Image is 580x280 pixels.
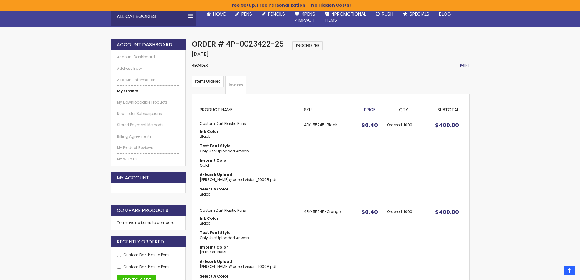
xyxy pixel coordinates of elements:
a: Account Information [117,77,180,82]
a: Blog [434,7,456,21]
dd: Only Use Uploaded Artwork [200,149,298,154]
strong: Custom Dart Plastic Pens [200,208,298,213]
span: Processing [292,41,323,50]
a: Specials [398,7,434,21]
a: Account Dashboard [117,55,180,59]
dd: [PERSON_NAME] [200,250,298,255]
strong: Recently Ordered [117,239,164,245]
th: Price [355,102,384,116]
span: $400.00 [435,208,459,216]
a: Billing Agreements [117,134,180,139]
a: Reorder [192,63,208,68]
strong: Custom Dart Plastic Pens [200,121,298,126]
td: 4PK-55245-Black [301,116,355,203]
a: Custom Dart Plastic Pens [123,252,170,257]
th: SKU [301,102,355,116]
div: All Categories [111,7,196,26]
span: Pencils [268,11,285,17]
a: My Orders [117,89,180,94]
dt: Artwork Upload [200,172,298,177]
span: 4PROMOTIONAL ITEMS [325,11,366,23]
a: My Product Reviews [117,145,180,150]
span: Ordered [387,209,404,214]
a: Rush [371,7,398,21]
span: 1000 [404,122,412,127]
span: Order # 4P-0023422-25 [192,39,284,49]
strong: My Account [117,175,149,181]
span: Specials [410,11,429,17]
span: [DATE] [192,51,209,58]
strong: Items Ordered [192,76,224,87]
a: Custom Dart Plastic Pens [123,264,170,269]
span: Rush [382,11,393,17]
a: Stored Payment Methods [117,122,180,127]
a: Print [460,63,470,68]
a: Address Book [117,66,180,71]
span: $0.40 [361,208,378,216]
a: Pencils [257,7,290,21]
th: Qty [384,102,424,116]
a: [PERSON_NAME]@caredivision_1000B.pdf [200,177,276,182]
dt: Imprint Color [200,158,298,163]
a: [PERSON_NAME]@caredivision_1000A.pdf [200,264,276,269]
a: Pens [230,7,257,21]
span: $400.00 [435,121,459,129]
a: Newsletter Subscriptions [117,111,180,116]
span: Pens [241,11,252,17]
span: 4Pens 4impact [295,11,315,23]
dt: Text Font Style [200,230,298,235]
dd: Black [200,192,298,197]
a: My Wish List [117,157,180,161]
span: Home [213,11,226,17]
dt: Text Font Style [200,144,298,148]
a: My Downloadable Products [117,100,180,105]
dd: Only Use Uploaded Artwork [200,236,298,240]
a: Invoices [225,76,246,94]
a: Top [564,266,575,275]
strong: Compare Products [117,207,168,214]
dt: Artwork Upload [200,259,298,264]
th: Subtotal [424,102,462,116]
th: Product Name [200,102,301,116]
span: 1000 [404,209,412,214]
span: $0.40 [361,121,378,129]
dd: Gold [200,163,298,168]
dt: Ink Color [200,129,298,134]
dd: Black [200,134,298,139]
dt: Imprint Color [200,245,298,250]
span: Ordered [387,122,404,127]
div: You have no items to compare. [111,216,186,230]
strong: My Orders [117,88,138,94]
a: 4Pens4impact [290,7,320,27]
dt: Select A Color [200,187,298,192]
strong: Account Dashboard [117,41,172,48]
a: 4PROMOTIONALITEMS [320,7,371,27]
dd: Black [200,221,298,226]
span: Blog [439,11,451,17]
a: Home [202,7,230,21]
dt: Select A Color [200,274,298,279]
dt: Ink Color [200,216,298,221]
